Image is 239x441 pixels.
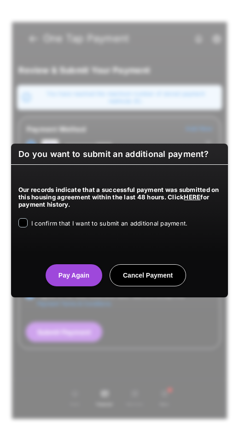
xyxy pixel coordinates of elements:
a: HERE [184,193,200,201]
h5: Our records indicate that a successful payment was submitted on this housing agreement within the... [18,186,221,208]
button: Cancel Payment [110,264,186,286]
h2: Do you want to submit an additional payment? [11,144,228,165]
button: Pay Again [46,264,102,286]
span: I confirm that I want to submit an additional payment. [31,220,187,227]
